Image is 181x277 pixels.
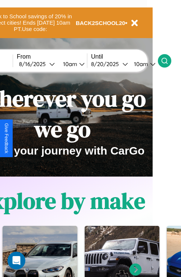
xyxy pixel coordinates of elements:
b: BACK2SCHOOL20 [76,20,125,26]
button: 8/16/2025 [17,60,57,68]
div: 10am [59,60,79,68]
button: 10am [128,60,158,68]
div: Give Feedback [4,123,9,153]
label: From [17,53,87,60]
iframe: Intercom live chat [7,252,25,270]
div: 10am [130,60,150,68]
label: Until [91,53,158,60]
div: 8 / 20 / 2025 [91,60,122,68]
button: 10am [57,60,87,68]
div: 8 / 16 / 2025 [19,60,49,68]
